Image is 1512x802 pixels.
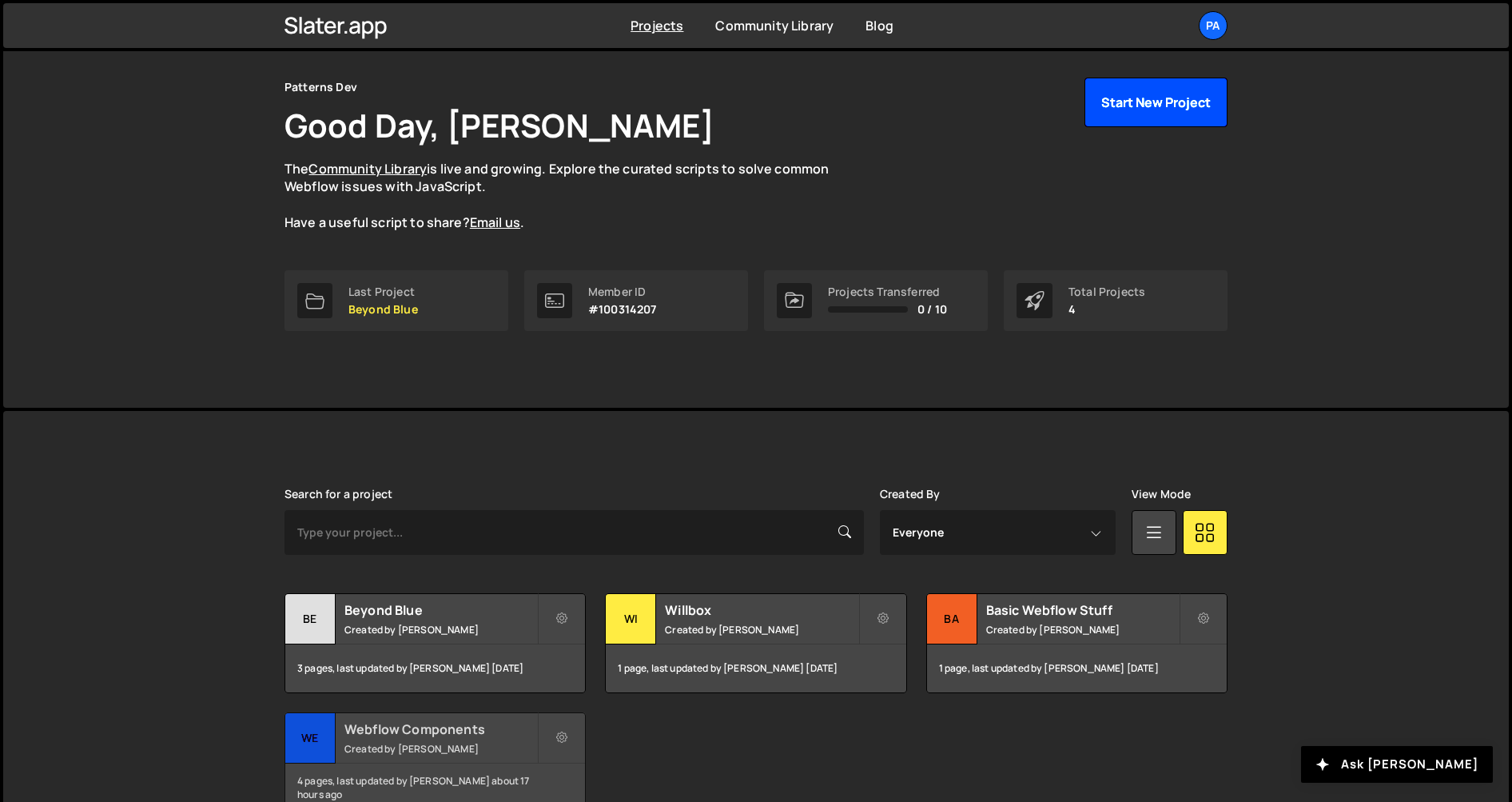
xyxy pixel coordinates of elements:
div: Projects Transferred [828,285,947,298]
h2: Willbox [665,601,857,619]
div: Member ID [588,285,657,298]
input: Type your project... [284,510,864,555]
a: Pa [1199,11,1228,40]
div: Ba [927,594,977,644]
small: Created by [PERSON_NAME] [344,623,537,636]
div: 1 page, last updated by [PERSON_NAME] [DATE] [606,644,905,692]
a: Projects [631,17,683,34]
a: Wi Willbox Created by [PERSON_NAME] 1 page, last updated by [PERSON_NAME] [DATE] [605,593,906,693]
p: 4 [1068,303,1145,316]
a: Community Library [715,17,834,34]
div: Patterns Dev [284,78,357,97]
a: Last Project Beyond Blue [284,270,508,331]
label: Search for a project [284,488,392,501]
div: We [285,713,336,764]
div: 1 page, last updated by [PERSON_NAME] [DATE] [927,644,1227,692]
p: Beyond Blue [348,303,418,316]
a: Ba Basic Webflow Stuff Created by [PERSON_NAME] 1 page, last updated by [PERSON_NAME] [DATE] [926,593,1228,693]
a: Blog [865,17,893,34]
h2: Webflow Components [344,720,537,738]
p: #100314207 [588,303,657,316]
h2: Beyond Blue [344,601,537,619]
div: Wi [606,594,656,644]
small: Created by [PERSON_NAME] [986,623,1179,636]
div: 3 pages, last updated by [PERSON_NAME] [DATE] [285,644,585,692]
button: Ask [PERSON_NAME] [1301,746,1493,783]
a: Email us [470,213,520,231]
a: Be Beyond Blue Created by [PERSON_NAME] 3 pages, last updated by [PERSON_NAME] [DATE] [284,593,586,693]
small: Created by [PERSON_NAME] [344,742,537,756]
h1: Good Day, [PERSON_NAME] [284,103,714,147]
div: Be [285,594,336,644]
div: Total Projects [1068,285,1145,298]
button: Start New Project [1084,78,1228,127]
a: Community Library [308,160,427,178]
p: The is live and growing. Explore the curated scripts to solve common Webflow issues with JavaScri... [284,160,860,232]
span: 0 / 10 [917,303,947,316]
label: Created By [880,488,941,501]
h2: Basic Webflow Stuff [986,601,1179,619]
small: Created by [PERSON_NAME] [665,623,857,636]
div: Last Project [348,285,418,298]
label: View Mode [1132,488,1191,501]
